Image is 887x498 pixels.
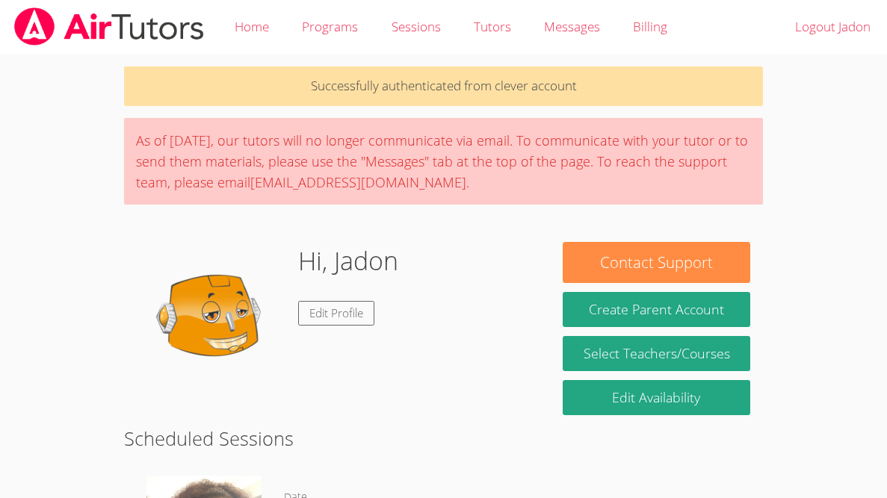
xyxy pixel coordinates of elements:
[124,424,763,452] h2: Scheduled Sessions
[563,242,750,283] button: Contact Support
[13,7,205,46] img: airtutors_banner-c4298cdbf04f3fff15de1276eac7730deb9818008684d7c2e4769d2f7ddbe033.png
[544,18,600,35] span: Messages
[563,336,750,371] a: Select Teachers/Courses
[298,301,374,326] a: Edit Profile
[124,118,763,205] div: As of [DATE], our tutors will no longer communicate via email. To communicate with your tutor or ...
[563,292,750,327] button: Create Parent Account
[124,66,763,106] p: Successfully authenticated from clever account
[298,242,398,280] h1: Hi, Jadon
[563,380,750,415] a: Edit Availability
[137,242,286,391] img: default.png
